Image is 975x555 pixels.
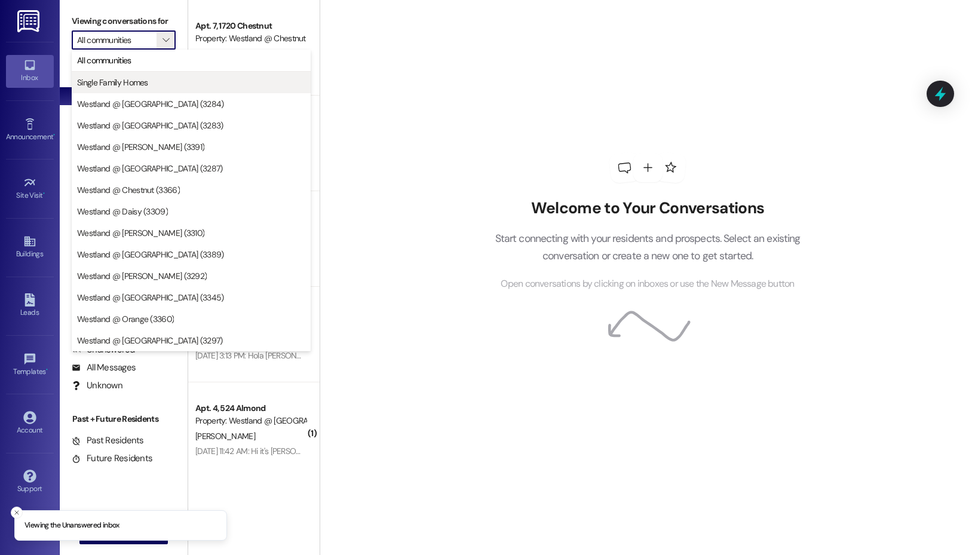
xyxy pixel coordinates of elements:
div: Prospects + Residents [60,68,188,80]
span: • [53,131,55,139]
div: Unknown [72,379,122,392]
div: Past Residents [72,434,144,447]
span: Single Family Homes [77,76,148,88]
span: All communities [77,54,131,66]
span: Westland @ [PERSON_NAME] (3292) [77,270,207,282]
span: Westland @ [GEOGRAPHIC_DATA] (3284) [77,98,224,110]
span: Westland @ [GEOGRAPHIC_DATA] (3345) [77,292,224,303]
img: ResiDesk Logo [17,10,42,32]
div: Apt. 7, 1720 Chestnut [195,20,306,32]
div: All Messages [72,361,136,374]
span: Open conversations by clicking on inboxes or use the New Message button [501,277,794,292]
span: Westland @ [GEOGRAPHIC_DATA] (3389) [77,249,224,260]
h2: Welcome to Your Conversations [477,199,818,218]
a: Inbox [6,55,54,87]
input: All communities [77,30,157,50]
span: • [43,189,45,198]
div: Apt. 4, 524 Almond [195,402,306,415]
a: Site Visit • [6,173,54,205]
span: • [46,366,48,374]
span: Westland @ [GEOGRAPHIC_DATA] (3297) [77,335,223,347]
button: Close toast [11,507,23,519]
div: [DATE] 3:13 PM: Hola [PERSON_NAME] soy [PERSON_NAME] cuanto tenemos que pagar por los 11 [PERSON_... [195,350,655,361]
div: Property: Westland @ Chestnut (3366) [195,32,306,45]
div: Past + Future Residents [60,413,188,425]
span: Westland @ [GEOGRAPHIC_DATA] (3283) [77,119,223,131]
span: Westland @ [PERSON_NAME] (3310) [77,227,204,239]
span: Westland @ Orange (3360) [77,313,174,325]
div: Prospects [60,231,188,243]
span: Westland @ Chestnut (3366) [77,184,180,196]
span: [PERSON_NAME] [195,48,255,59]
a: Buildings [6,231,54,263]
i:  [162,35,169,45]
span: Westland @ [GEOGRAPHIC_DATA] (3287) [77,162,223,174]
span: Westland @ [PERSON_NAME] (3391) [77,141,204,153]
div: [DATE] 11:42 AM: Hi it's [PERSON_NAME] I left a message let me know to let me know when maintenan... [195,446,620,456]
a: Templates • [6,349,54,381]
div: Residents [60,321,188,334]
a: Support [6,466,54,498]
a: Account [6,407,54,440]
div: Property: Westland @ [GEOGRAPHIC_DATA] (3284) [195,415,306,427]
p: Start connecting with your residents and prospects. Select an existing conversation or create a n... [477,230,818,264]
div: Future Residents [72,452,152,465]
span: Westland @ Daisy (3309) [77,206,168,217]
p: Viewing the Unanswered inbox [24,520,119,531]
span: [PERSON_NAME] [195,431,255,441]
label: Viewing conversations for [72,12,176,30]
a: Leads [6,290,54,322]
